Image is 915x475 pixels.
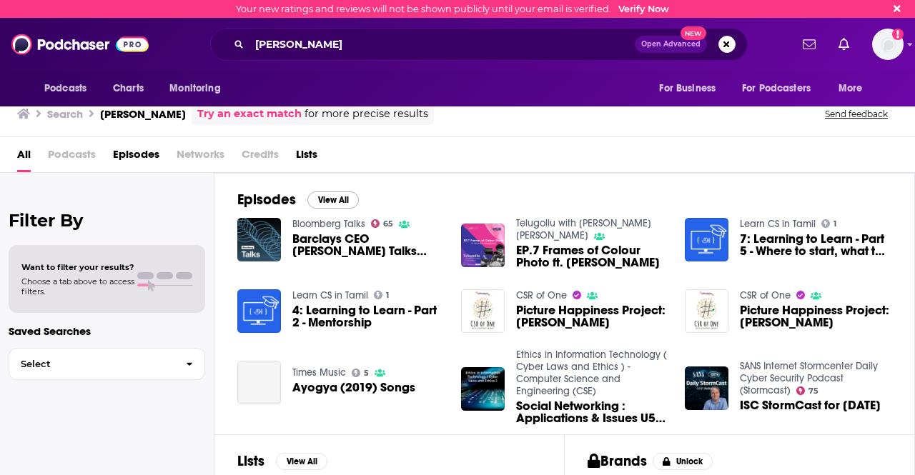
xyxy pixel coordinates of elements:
a: 65 [371,219,394,228]
a: CSR of One [740,289,791,301]
span: 1 [834,221,836,227]
a: Ethics in Information Technology ( Cyber Laws and Ethics ) - Computer Science and Engineering (CSE) [516,349,667,397]
span: Networks [177,143,224,172]
div: Search podcasts, credits, & more... [210,28,748,61]
button: View All [307,191,359,209]
span: Picture Happiness Project: [PERSON_NAME] [740,304,891,329]
button: open menu [829,75,881,102]
a: Learn CS in Tamil [292,289,368,301]
a: EpisodesView All [237,191,359,209]
button: open menu [649,75,733,102]
a: Times Music [292,366,346,379]
a: 4: Learning to Learn - Part 2 - Mentorship [292,304,444,329]
img: Picture Happiness Project: Zainab Al Sawalhi [685,289,728,333]
a: Charts [104,75,152,102]
input: Search podcasts, credits, & more... [249,33,635,56]
span: 1 [386,292,389,299]
button: View All [276,453,327,470]
h2: Filter By [9,210,205,231]
p: Saved Searches [9,324,205,338]
a: SANS Internet Stormcenter Daily Cyber Security Podcast (Stormcast) [740,360,878,396]
span: Credits [242,143,279,172]
span: Barclays CEO [PERSON_NAME] Talks Buyback Boosting Guidance [292,233,444,257]
span: Monitoring [169,79,220,99]
span: 5 [364,370,369,376]
div: Your new ratings and reviews will not be shown publicly until your email is verified. [236,4,669,14]
button: open menu [159,75,239,102]
span: Select [9,359,174,369]
a: Social Networking : Applications & Issues U5 C9 - CLE [516,400,668,424]
span: Podcasts [48,143,96,172]
button: open menu [733,75,831,102]
a: Verify Now [618,4,669,14]
span: For Podcasters [742,79,811,99]
h3: Search [47,107,83,121]
button: Select [9,348,205,380]
h3: [PERSON_NAME] [100,107,186,121]
button: Send feedback [821,108,892,120]
span: Open Advanced [641,41,701,48]
img: ISC StormCast for Tuesday, May 4th, 2021 [685,366,728,410]
img: 4: Learning to Learn - Part 2 - Mentorship [237,289,281,333]
img: Barclays CEO CS Venkatakrishnan Talks Buyback Boosting Guidance [237,218,281,261]
a: CSR of One [516,289,567,301]
a: Telugollu with Vamsi Krishna Surya [516,217,651,241]
a: Picture Happiness Project: Zainab Al Sawalhi [740,304,891,329]
a: EP.7 Frames of Colour Photo ft. Venkat R Shakamuri [516,244,668,269]
span: Choose a tab above to access filters. [21,276,134,296]
a: 1 [374,291,390,299]
a: 1 [821,219,837,228]
a: 5 [352,369,370,377]
a: Ayogya (2019) Songs [292,381,415,394]
a: Ayogya (2019) Songs [237,361,281,404]
span: Podcasts [44,79,86,99]
svg: Email not verified [892,29,904,40]
a: Show notifications dropdown [833,32,855,56]
a: 75 [796,386,819,395]
h2: Lists [237,452,264,470]
img: Picture Happiness Project: Zainab Al Sawalhi [461,289,505,333]
button: Open AdvancedNew [635,36,707,53]
a: ISC StormCast for Tuesday, May 4th, 2021 [740,399,881,411]
a: 7: Learning to Learn - Part 5 - Where to start, what to focus and how to keep ourselves updated? [740,233,891,257]
img: Social Networking : Applications & Issues U5 C9 - CLE [461,367,505,411]
h2: Episodes [237,191,296,209]
a: Lists [296,143,317,172]
button: Unlock [653,453,713,470]
span: Picture Happiness Project: [PERSON_NAME] [516,304,668,329]
a: Picture Happiness Project: Zainab Al Sawalhi [516,304,668,329]
a: All [17,143,31,172]
a: Try an exact match [197,106,302,122]
a: Episodes [113,143,159,172]
span: Logged in as MegnaMakan [872,29,904,60]
a: Barclays CEO CS Venkatakrishnan Talks Buyback Boosting Guidance [292,233,444,257]
button: Show profile menu [872,29,904,60]
span: for more precise results [305,106,428,122]
img: Podchaser - Follow, Share and Rate Podcasts [11,31,149,58]
span: New [681,26,706,40]
span: Want to filter your results? [21,262,134,272]
h2: Brands [588,452,647,470]
img: 7: Learning to Learn - Part 5 - Where to start, what to focus and how to keep ourselves updated? [685,218,728,261]
a: Bloomberg Talks [292,218,365,230]
span: 75 [808,388,818,394]
img: User Profile [872,29,904,60]
span: Charts [113,79,144,99]
img: EP.7 Frames of Colour Photo ft. Venkat R Shakamuri [461,224,505,267]
button: open menu [34,75,105,102]
span: For Business [659,79,716,99]
span: EP.7 Frames of Colour Photo ft. [PERSON_NAME] [516,244,668,269]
